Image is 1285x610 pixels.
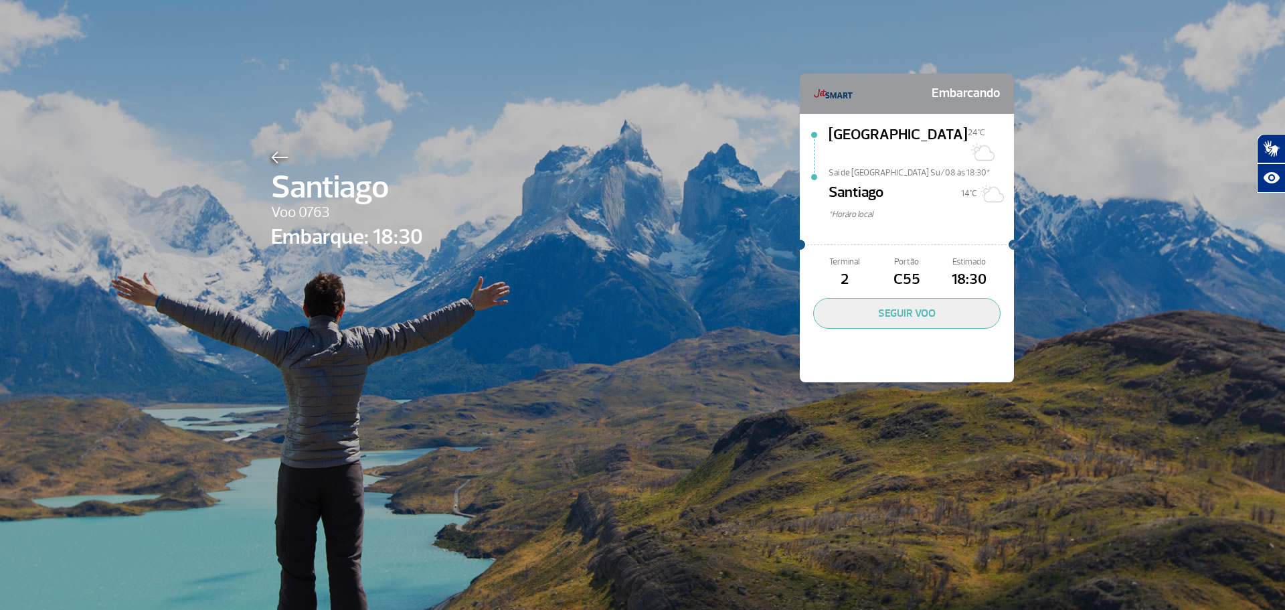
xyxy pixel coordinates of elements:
span: 14°C [961,188,977,199]
span: Voo 0763 [271,202,423,224]
button: SEGUIR VOO [813,298,1001,329]
span: Santiago [271,163,423,212]
span: C55 [875,269,938,291]
span: 2 [813,269,875,291]
img: Sol com muitas nuvens [968,139,995,165]
div: Plugin de acessibilidade da Hand Talk. [1257,134,1285,193]
span: Terminal [813,256,875,269]
span: Portão [875,256,938,269]
span: Sai de [GEOGRAPHIC_DATA] Su/08 às 18:30* [829,167,1014,176]
span: Embarcando [932,80,1001,107]
span: Santiago [829,181,883,208]
button: Abrir tradutor de língua de sinais. [1257,134,1285,163]
span: [GEOGRAPHIC_DATA] [829,124,968,167]
img: Sol com muitas nuvens [977,180,1004,207]
span: *Horáro local [829,208,1014,221]
span: 24°C [968,127,985,138]
span: Estimado [938,256,1001,269]
button: Abrir recursos assistivos. [1257,163,1285,193]
span: Embarque: 18:30 [271,221,423,253]
span: 18:30 [938,269,1001,291]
